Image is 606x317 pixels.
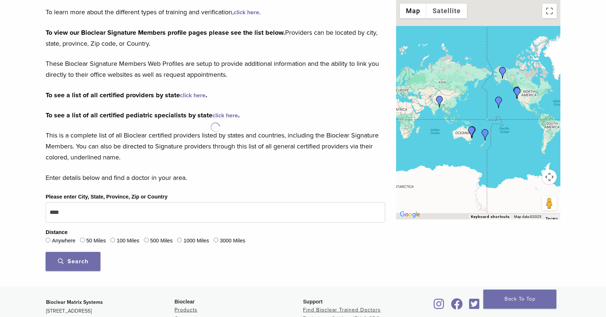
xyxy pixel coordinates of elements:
[471,214,510,219] button: Keyboard shortcuts
[434,96,445,107] div: Dr. Disha Agarwal
[400,4,426,18] button: Show street map
[497,67,509,79] div: Dr. Robert Robinson
[234,9,259,16] a: click here
[180,92,206,99] a: click here
[46,58,385,80] p: These Bioclear Signature Members Web Profiles are setup to provide additional information and the...
[86,237,106,245] label: 50 Miles
[46,91,207,99] strong: To see a list of all certified providers by state .
[448,303,465,310] a: Bioclear
[117,237,139,245] label: 100 Miles
[184,237,209,245] label: 1000 Miles
[46,299,103,305] strong: Bioclear Matrix Systems
[46,111,240,119] strong: To see a list of all certified pediatric specialists by state .
[150,237,173,245] label: 500 Miles
[467,126,478,138] div: Dr. Edward Boulton
[46,172,385,183] p: Enter details below and find a doctor in your area.
[303,307,381,313] a: Find Bioclear Trained Doctors
[426,4,467,18] button: Show satellite imagery
[46,7,385,18] p: To learn more about the different types of training and verification, .
[398,210,422,219] a: Open this area in Google Maps (opens a new window)
[46,229,68,237] legend: Distance
[46,29,285,37] strong: To view our Bioclear Signature Members profile pages please see the list below.
[542,4,557,18] button: Toggle fullscreen view
[511,87,523,98] div: Dr. Sandy Shih
[58,258,88,265] span: Search
[212,112,238,119] a: click here
[303,299,323,305] span: Support
[467,303,482,310] a: Bioclear
[479,129,491,141] div: kevin tims
[542,196,557,211] button: Drag Pegman onto the map to open Street View
[52,237,75,245] label: Anywhere
[432,303,447,310] a: Bioclear
[466,127,477,138] div: Dr. Geoffrey Wan
[511,87,523,99] div: Dr. Mary Anne Marschik
[46,130,385,163] p: This is a complete list of all Bioclear certified providers listed by states and countries, inclu...
[174,299,195,305] span: Bioclear
[493,97,505,108] div: Dr. Kris Nip
[514,215,541,219] span: Map data ©2025
[174,307,197,313] a: Products
[542,170,557,184] button: Map camera controls
[46,193,168,201] label: Please enter City, State, Province, Zip or Country
[398,210,422,219] img: Google
[46,252,100,271] button: Search
[546,216,558,221] a: Terms (opens in new tab)
[46,27,385,49] p: Providers can be located by city, state, province, Zip code, or Country.
[483,290,556,309] a: Back To Top
[220,237,245,245] label: 3000 Miles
